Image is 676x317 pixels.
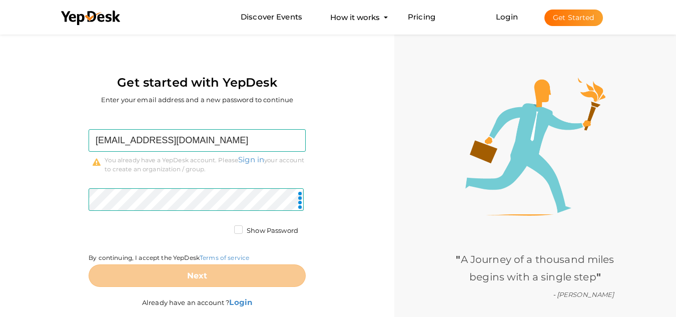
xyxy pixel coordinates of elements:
[89,129,306,152] input: Enter your email address
[89,264,306,287] button: Next
[456,253,460,265] b: "
[200,254,249,261] a: Terms of service
[408,8,435,27] a: Pricing
[327,8,383,27] button: How it works
[89,253,249,262] label: By continuing, I accept the YepDesk
[101,95,294,105] label: Enter your email address and a new password to continue
[596,271,601,283] b: "
[544,10,603,26] button: Get Started
[465,78,605,216] img: step1-illustration.png
[187,271,208,280] b: Next
[234,226,298,236] label: Show Password
[496,12,518,22] a: Login
[117,73,277,92] label: Get started with YepDesk
[553,290,614,298] i: - [PERSON_NAME]
[105,154,306,173] span: You already have a YepDesk account. Please your account to create an organization / group.
[456,253,614,283] span: A Journey of a thousand miles begins with a single step
[241,8,302,27] a: Discover Events
[238,155,264,164] a: Sign in
[142,287,252,307] label: Already have an account ?
[229,297,252,307] b: Login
